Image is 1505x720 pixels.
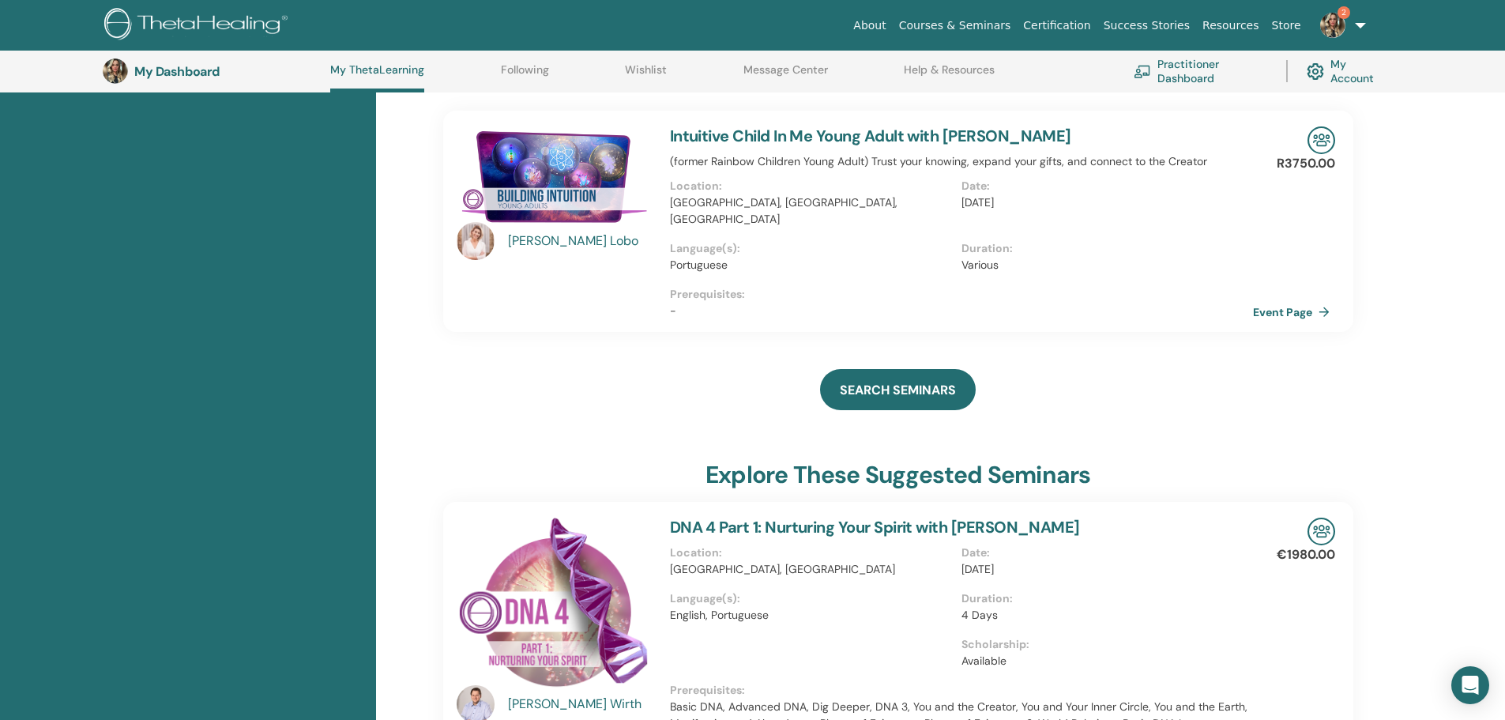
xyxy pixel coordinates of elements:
a: My Account [1307,54,1386,89]
img: In-Person Seminar [1307,518,1335,545]
img: DNA 4 Part 1: Nurturing Your Spirit [457,518,651,690]
p: Portuguese [670,257,952,273]
a: Practitioner Dashboard [1134,54,1267,89]
a: Success Stories [1097,11,1196,40]
img: Intuitive Child In Me Young Adult [457,126,651,228]
a: Wishlist [625,63,667,89]
a: [PERSON_NAME] Wirth [508,695,654,714]
p: English, Portuguese [670,607,952,624]
p: Duration : [961,240,1244,257]
p: Language(s) : [670,240,952,257]
a: Courses & Seminars [893,11,1018,40]
p: - [670,303,1253,319]
a: Intuitive Child In Me Young Adult with [PERSON_NAME] [670,126,1071,146]
p: Scholarship : [961,636,1244,653]
p: Various [961,257,1244,273]
a: Help & Resources [904,63,995,89]
a: SEARCH SEMINARS [820,369,976,410]
a: Event Page [1253,300,1336,324]
img: chalkboard-teacher.svg [1134,65,1151,77]
a: About [847,11,892,40]
p: (former Rainbow Children Young Adult) Trust your knowing, expand your gifts, and connect to the C... [670,153,1253,170]
a: Following [501,63,549,89]
h3: explore these suggested seminars [705,461,1090,489]
p: Location : [670,545,952,561]
p: Available [961,653,1244,669]
img: default.jpg [457,222,495,260]
p: [DATE] [961,561,1244,578]
p: Language(s) : [670,590,952,607]
span: SEARCH SEMINARS [840,382,956,398]
a: Certification [1017,11,1097,40]
span: 2 [1338,6,1350,19]
img: default.jpg [1320,13,1345,38]
p: 4 Days [961,607,1244,624]
p: [DATE] [961,194,1244,211]
a: My ThetaLearning [330,63,424,92]
p: €1980.00 [1277,545,1335,564]
img: cog.svg [1307,59,1324,84]
h3: My Dashboard [134,64,292,79]
p: Location : [670,178,952,194]
p: Date : [961,545,1244,561]
p: Duration : [961,590,1244,607]
img: logo.png [104,8,293,43]
a: [PERSON_NAME] Lobo [508,232,654,251]
img: default.jpg [103,58,128,84]
img: In-Person Seminar [1307,126,1335,154]
p: Prerequisites : [670,682,1253,699]
p: [GEOGRAPHIC_DATA], [GEOGRAPHIC_DATA] [670,561,952,578]
p: R3750.00 [1277,154,1335,173]
a: Message Center [743,63,828,89]
a: DNA 4 Part 1: Nurturing Your Spirit with [PERSON_NAME] [670,517,1080,537]
p: [GEOGRAPHIC_DATA], [GEOGRAPHIC_DATA], [GEOGRAPHIC_DATA] [670,194,952,228]
a: Resources [1196,11,1266,40]
p: Prerequisites : [670,286,1253,303]
p: Date : [961,178,1244,194]
div: Open Intercom Messenger [1451,666,1489,704]
a: Store [1266,11,1307,40]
